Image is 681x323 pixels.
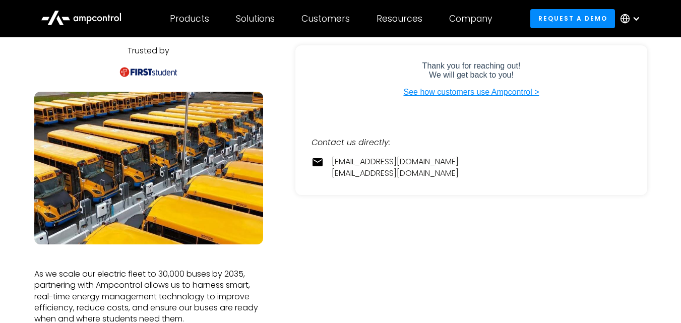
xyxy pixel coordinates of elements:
[449,13,492,24] div: Company
[236,13,275,24] div: Solutions
[377,13,422,24] div: Resources
[301,13,350,24] div: Customers
[312,61,631,97] iframe: Form 0
[332,156,459,167] a: [EMAIL_ADDRESS][DOMAIN_NAME]
[530,9,615,28] a: Request a demo
[170,13,209,24] div: Products
[332,168,459,179] a: [EMAIL_ADDRESS][DOMAIN_NAME]
[312,137,631,148] div: Contact us directly:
